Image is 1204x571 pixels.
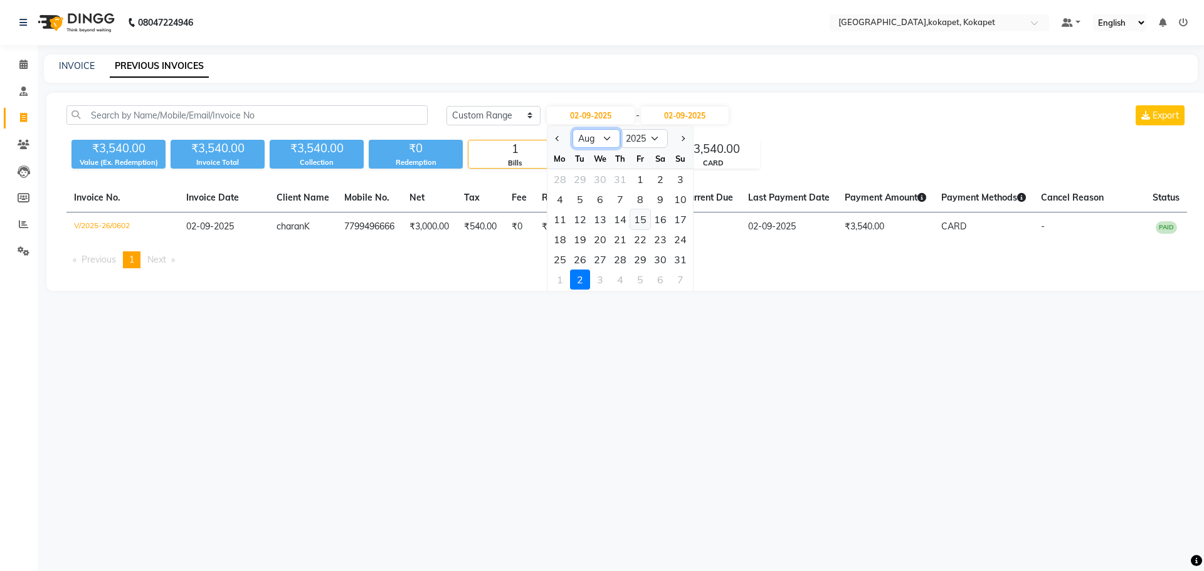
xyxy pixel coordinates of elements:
[550,229,570,249] div: 18
[741,212,837,242] td: 02-09-2025
[570,249,590,270] div: 26
[610,249,630,270] div: Thursday, August 28, 2025
[590,169,610,189] div: 30
[837,212,934,242] td: ₹3,540.00
[590,189,610,209] div: 6
[650,249,670,270] div: Saturday, August 30, 2025
[464,192,480,203] span: Tax
[570,249,590,270] div: Tuesday, August 26, 2025
[590,229,610,249] div: 20
[402,212,457,242] td: ₹3,000.00
[667,140,759,158] div: ₹3,540.00
[1153,110,1179,121] span: Export
[186,221,234,232] span: 02-09-2025
[147,254,166,265] span: Next
[610,270,630,290] div: 4
[941,221,966,232] span: CARD
[468,140,561,158] div: 1
[630,189,650,209] div: 8
[1153,192,1180,203] span: Status
[845,192,926,203] span: Payment Amount
[570,189,590,209] div: Tuesday, August 5, 2025
[550,249,570,270] div: 25
[670,209,690,229] div: 17
[630,209,650,229] div: 15
[650,189,670,209] div: Saturday, August 9, 2025
[82,254,116,265] span: Previous
[590,249,610,270] div: 27
[1136,105,1185,125] button: Export
[468,158,561,169] div: Bills
[186,192,239,203] span: Invoice Date
[570,169,590,189] div: Tuesday, July 29, 2025
[650,209,670,229] div: Saturday, August 16, 2025
[550,169,570,189] div: 28
[457,212,504,242] td: ₹540.00
[650,189,670,209] div: 9
[630,249,650,270] div: 29
[542,192,584,203] span: Round Off
[138,5,193,40] b: 08047224946
[670,189,690,209] div: 10
[570,229,590,249] div: Tuesday, August 19, 2025
[683,192,733,203] span: Current Due
[670,209,690,229] div: Sunday, August 17, 2025
[610,229,630,249] div: Thursday, August 21, 2025
[369,157,463,168] div: Redemption
[504,212,534,242] td: ₹0
[304,221,310,232] span: K
[550,149,570,169] div: Mo
[630,189,650,209] div: Friday, August 8, 2025
[636,109,640,122] span: -
[590,149,610,169] div: We
[66,251,1187,268] nav: Pagination
[337,212,402,242] td: 7799496666
[570,270,590,290] div: Tuesday, September 2, 2025
[570,209,590,229] div: 12
[630,229,650,249] div: 22
[550,189,570,209] div: Monday, August 4, 2025
[71,157,166,168] div: Value (Ex. Redemption)
[630,249,650,270] div: Friday, August 29, 2025
[74,192,120,203] span: Invoice No.
[650,169,670,189] div: 2
[590,270,610,290] div: Wednesday, September 3, 2025
[610,149,630,169] div: Th
[667,158,759,169] div: CARD
[670,249,690,270] div: Sunday, August 31, 2025
[941,192,1026,203] span: Payment Methods
[550,229,570,249] div: Monday, August 18, 2025
[670,149,690,169] div: Su
[630,169,650,189] div: 1
[550,209,570,229] div: Monday, August 11, 2025
[409,192,425,203] span: Net
[552,128,563,149] button: Previous month
[590,249,610,270] div: Wednesday, August 27, 2025
[32,5,118,40] img: logo
[630,169,650,189] div: Friday, August 1, 2025
[675,212,741,242] td: ₹0
[171,157,265,168] div: Invoice Total
[270,140,364,157] div: ₹3,540.00
[630,270,650,290] div: Friday, September 5, 2025
[670,270,690,290] div: Sunday, September 7, 2025
[1041,192,1104,203] span: Cancel Reason
[610,209,630,229] div: Thursday, August 14, 2025
[270,157,364,168] div: Collection
[129,254,134,265] span: 1
[610,189,630,209] div: 7
[610,249,630,270] div: 28
[748,192,830,203] span: Last Payment Date
[650,249,670,270] div: 30
[650,229,670,249] div: 23
[570,189,590,209] div: 5
[277,192,329,203] span: Client Name
[670,189,690,209] div: Sunday, August 10, 2025
[677,128,687,149] button: Next month
[110,55,209,78] a: PREVIOUS INVOICES
[550,270,570,290] div: Monday, September 1, 2025
[630,270,650,290] div: 5
[550,189,570,209] div: 4
[512,192,527,203] span: Fee
[590,229,610,249] div: Wednesday, August 20, 2025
